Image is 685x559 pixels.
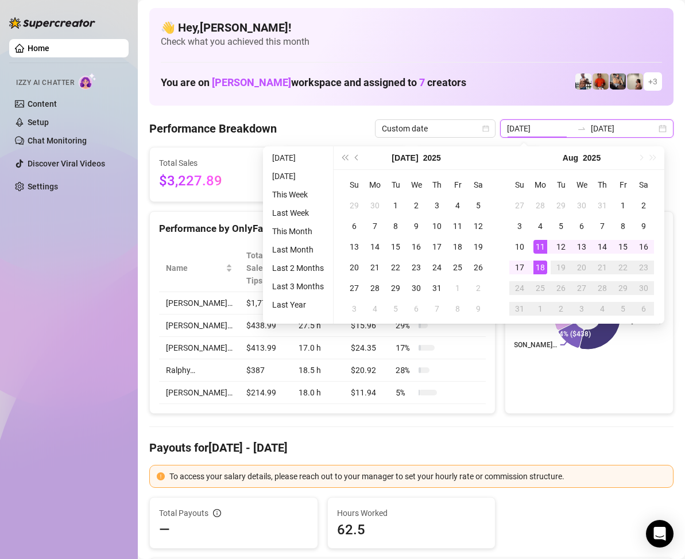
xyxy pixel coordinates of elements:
[430,281,444,295] div: 31
[159,315,239,337] td: [PERSON_NAME]…
[571,195,592,216] td: 2025-07-30
[344,216,365,236] td: 2025-07-06
[637,240,651,254] div: 16
[344,298,365,319] td: 2025-08-03
[406,298,427,319] td: 2025-08-06
[239,382,292,404] td: $214.99
[451,302,465,316] div: 8
[419,76,425,88] span: 7
[389,240,403,254] div: 15
[28,136,87,145] a: Chat Monitoring
[592,195,613,216] td: 2025-07-31
[396,341,414,354] span: 17 %
[389,281,403,295] div: 29
[551,236,571,257] td: 2025-08-12
[509,195,530,216] td: 2025-07-27
[157,472,165,480] span: exclamation-circle
[637,219,651,233] div: 9
[161,76,466,89] h1: You are on workspace and assigned to creators
[344,337,389,359] td: $24.35
[385,278,406,298] td: 2025-07-29
[616,261,630,274] div: 22
[533,261,547,274] div: 18
[347,240,361,254] div: 13
[344,195,365,216] td: 2025-06-29
[239,359,292,382] td: $387
[239,292,292,315] td: $1,772.92
[468,174,489,195] th: Sa
[447,236,468,257] td: 2025-07-18
[79,73,96,90] img: AI Chatter
[161,36,662,48] span: Check what you achieved this month
[583,146,601,169] button: Choose a year
[347,199,361,212] div: 29
[616,302,630,316] div: 5
[571,298,592,319] td: 2025-09-03
[268,261,328,275] li: Last 2 Months
[627,73,643,90] img: Ralphy
[637,199,651,212] div: 2
[613,278,633,298] td: 2025-08-29
[389,199,403,212] div: 1
[610,73,626,90] img: George
[409,219,423,233] div: 9
[382,120,489,137] span: Custom date
[385,174,406,195] th: Tu
[368,219,382,233] div: 7
[513,261,527,274] div: 17
[268,224,328,238] li: This Month
[396,386,414,399] span: 5 %
[347,261,361,274] div: 20
[406,236,427,257] td: 2025-07-16
[292,337,345,359] td: 17.0 h
[530,216,551,236] td: 2025-08-04
[166,262,223,274] span: Name
[533,199,547,212] div: 28
[159,337,239,359] td: [PERSON_NAME]…
[577,124,586,133] span: swap-right
[368,281,382,295] div: 28
[551,278,571,298] td: 2025-08-26
[344,257,365,278] td: 2025-07-20
[28,159,105,168] a: Discover Viral Videos
[268,243,328,257] li: Last Month
[409,199,423,212] div: 2
[149,121,277,137] h4: Performance Breakdown
[409,302,423,316] div: 6
[268,188,328,201] li: This Week
[595,261,609,274] div: 21
[575,73,591,90] img: JUSTIN
[468,236,489,257] td: 2025-07-19
[577,124,586,133] span: to
[337,521,486,539] span: 62.5
[344,174,365,195] th: Su
[563,146,578,169] button: Choose a month
[389,302,403,316] div: 5
[530,278,551,298] td: 2025-08-25
[592,216,613,236] td: 2025-08-07
[554,240,568,254] div: 12
[533,219,547,233] div: 4
[423,146,441,169] button: Choose a year
[159,157,264,169] span: Total Sales
[447,195,468,216] td: 2025-07-04
[633,195,654,216] td: 2025-08-02
[451,261,465,274] div: 25
[551,195,571,216] td: 2025-07-29
[344,315,389,337] td: $15.96
[337,507,486,519] span: Hours Worked
[427,195,447,216] td: 2025-07-03
[430,240,444,254] div: 17
[365,195,385,216] td: 2025-06-30
[507,122,572,135] input: Start date
[385,298,406,319] td: 2025-08-05
[409,281,423,295] div: 30
[268,206,328,220] li: Last Week
[613,298,633,319] td: 2025-09-05
[533,240,547,254] div: 11
[347,281,361,295] div: 27
[385,257,406,278] td: 2025-07-22
[509,278,530,298] td: 2025-08-24
[616,240,630,254] div: 15
[613,216,633,236] td: 2025-08-08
